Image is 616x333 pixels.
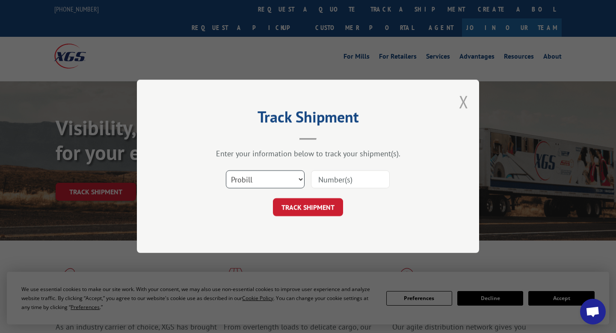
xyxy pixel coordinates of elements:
[273,199,343,217] button: TRACK SHIPMENT
[180,149,436,159] div: Enter your information below to track your shipment(s).
[311,171,390,189] input: Number(s)
[180,111,436,127] h2: Track Shipment
[459,90,468,113] button: Close modal
[580,299,606,324] div: Open chat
